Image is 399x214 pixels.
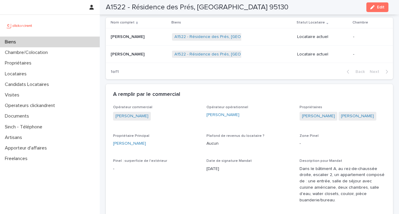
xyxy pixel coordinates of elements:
[2,156,32,162] p: Freelances
[2,113,34,119] p: Documents
[300,134,319,138] span: Zone Pinel
[111,33,146,39] p: [PERSON_NAME]
[300,140,386,147] p: -
[353,34,383,39] p: -
[352,70,365,74] span: Back
[297,52,348,57] p: Locataire actuel
[300,166,386,203] p: Dans le bâtiment A, au rez-de-chaussée droite, escalier 2, un appartement composé de : une entrée...
[113,166,199,172] p: -
[206,105,248,109] span: Opérateur opérationnel
[113,159,167,163] span: Pinel : surperficie de l'extérieur
[2,50,53,55] p: Chambre/Colocation
[106,3,288,12] h2: A1522 - Résidence des Prés, [GEOGRAPHIC_DATA] 95130
[206,134,264,138] span: Plafond de revenus du locataire ?
[2,39,21,45] p: Biens
[2,71,31,77] p: Locataires
[367,69,393,74] button: Next
[341,113,374,119] a: [PERSON_NAME]
[206,140,293,147] p: Aucun
[2,135,27,140] p: Artisans
[206,159,252,163] span: Date de signature Mandat
[2,82,54,87] p: Candidats Locataires
[111,19,135,26] p: Nom complet
[352,19,368,26] p: Chambre
[2,145,52,151] p: Apporteur d'affaires
[353,52,383,57] p: -
[2,124,47,130] p: Sinch - Téléphone
[113,140,146,147] a: [PERSON_NAME]
[113,91,180,98] h2: A remplir par le commercial
[2,103,60,109] p: Operateurs clickandrent
[5,20,34,32] img: UCB0brd3T0yccxBKYDjQ
[171,19,181,26] p: Biens
[115,113,148,119] a: [PERSON_NAME]
[206,166,293,172] p: [DATE]
[300,105,322,109] span: Propriétaires
[113,134,149,138] span: Propriétaire Principal
[2,92,24,98] p: Visites
[377,5,384,9] span: Edit
[2,60,36,66] p: Propriétaires
[370,70,383,74] span: Next
[106,46,393,63] tr: [PERSON_NAME][PERSON_NAME] A1522 - Résidence des Prés, [GEOGRAPHIC_DATA] 95130 Locataire actuel-
[174,34,286,39] a: A1522 - Résidence des Prés, [GEOGRAPHIC_DATA] 95130
[366,2,388,12] button: Edit
[297,34,348,39] p: Locataire actuel
[106,28,393,46] tr: [PERSON_NAME][PERSON_NAME] A1522 - Résidence des Prés, [GEOGRAPHIC_DATA] 95130 Locataire actuel-
[206,112,239,118] a: [PERSON_NAME]
[174,52,286,57] a: A1522 - Résidence des Prés, [GEOGRAPHIC_DATA] 95130
[297,19,325,26] p: Statut Locataire
[113,105,152,109] span: Opérateur commercial
[302,113,335,119] a: [PERSON_NAME]
[106,65,124,79] p: 1 of 1
[342,69,367,74] button: Back
[300,159,342,163] span: Description pour Mandat
[111,51,146,57] p: [PERSON_NAME]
